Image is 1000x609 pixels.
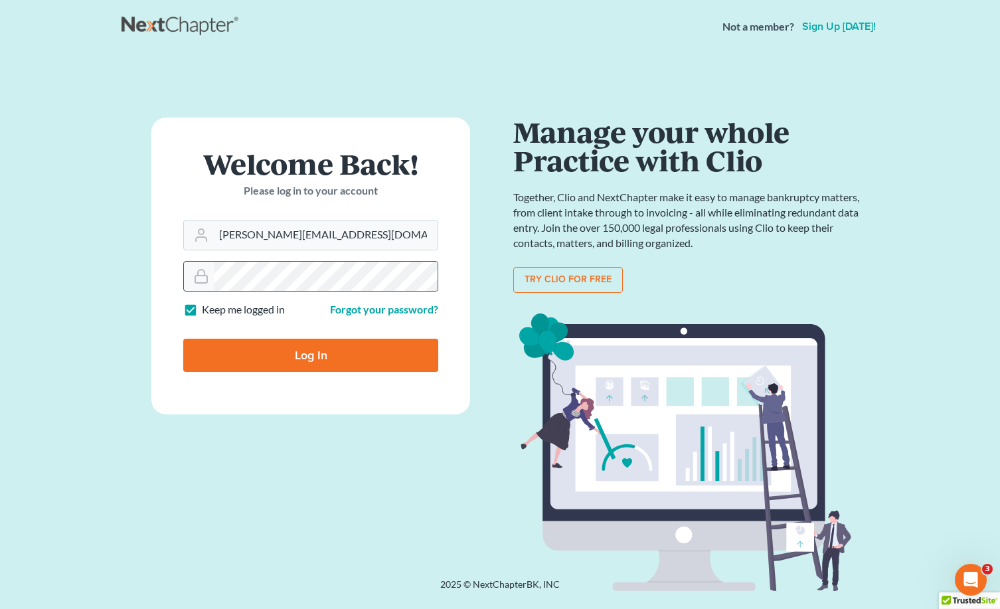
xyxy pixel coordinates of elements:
[513,118,865,174] h1: Manage your whole Practice with Clio
[513,267,623,294] a: Try clio for free
[202,302,285,317] label: Keep me logged in
[214,220,438,250] input: Email Address
[513,190,865,250] p: Together, Clio and NextChapter make it easy to manage bankruptcy matters, from client intake thro...
[799,21,878,32] a: Sign up [DATE]!
[513,309,865,597] img: clio_bg-1f7fd5e12b4bb4ecf8b57ca1a7e67e4ff233b1f5529bdf2c1c242739b0445cb7.svg
[183,149,438,178] h1: Welcome Back!
[183,339,438,372] input: Log In
[122,578,878,602] div: 2025 © NextChapterBK, INC
[955,564,987,596] iframe: Intercom live chat
[982,564,993,574] span: 3
[330,303,438,315] a: Forgot your password?
[183,183,438,199] p: Please log in to your account
[722,19,794,35] strong: Not a member?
